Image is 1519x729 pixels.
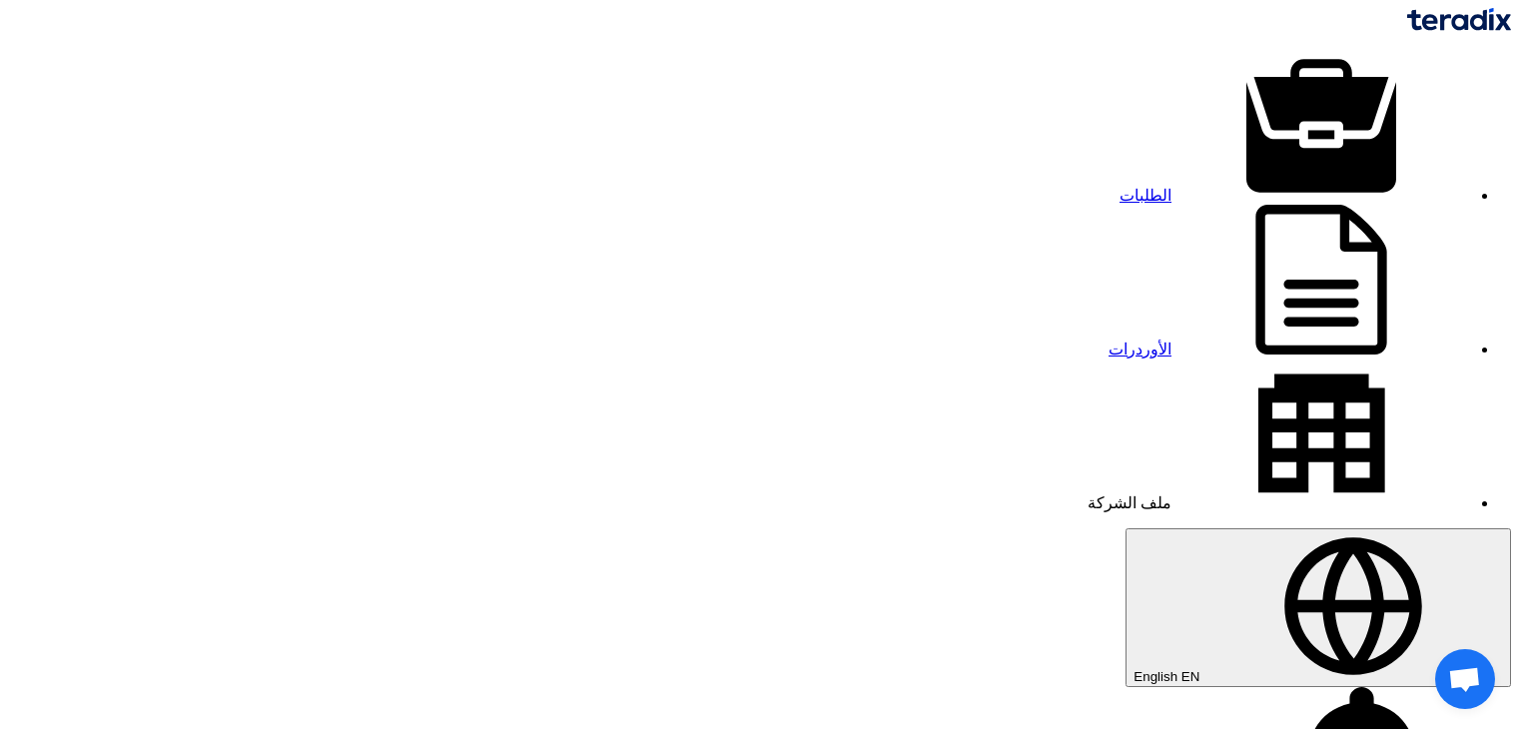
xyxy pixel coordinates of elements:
[1435,649,1495,709] a: Open chat
[1126,528,1511,687] button: English EN
[1407,8,1511,31] img: Teradix logo
[1088,494,1471,511] a: ملف الشركة
[1109,341,1471,358] a: الأوردرات
[1181,669,1200,684] span: EN
[1120,187,1471,204] a: الطلبات
[1134,669,1177,684] span: English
